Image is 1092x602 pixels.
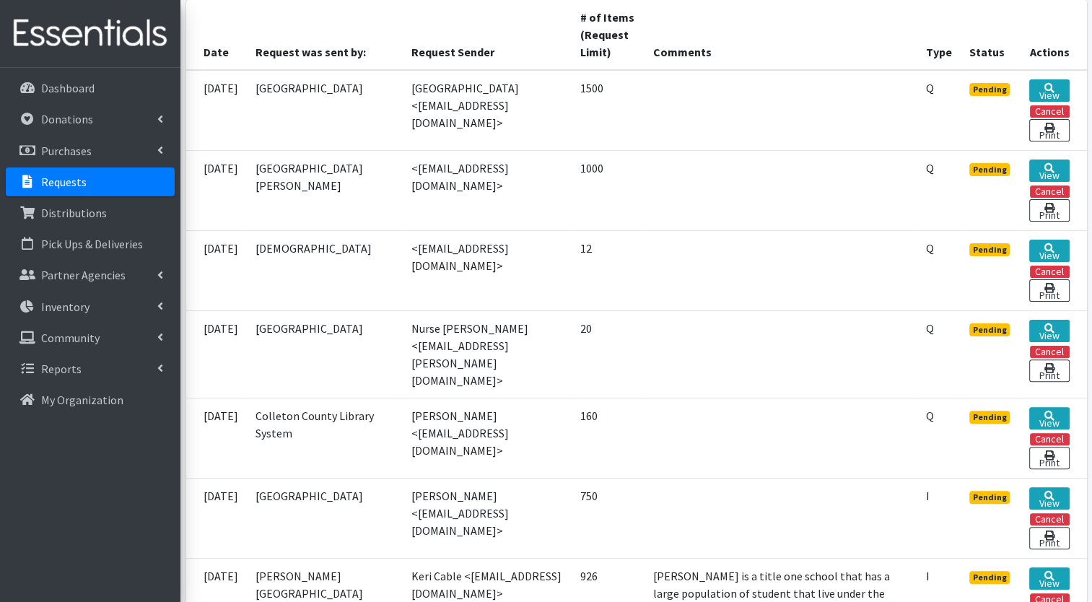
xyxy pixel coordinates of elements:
td: [GEOGRAPHIC_DATA] [247,478,403,558]
abbr: Quantity [926,241,934,256]
a: View [1029,79,1069,102]
a: Community [6,323,175,352]
a: View [1029,320,1069,342]
td: [GEOGRAPHIC_DATA] [247,310,403,398]
td: <[EMAIL_ADDRESS][DOMAIN_NAME]> [403,230,572,310]
a: Print [1029,119,1069,141]
td: [GEOGRAPHIC_DATA][PERSON_NAME] [247,150,403,230]
td: [PERSON_NAME] <[EMAIL_ADDRESS][DOMAIN_NAME]> [403,398,572,478]
abbr: Quantity [926,161,934,175]
span: Pending [969,491,1010,504]
p: Donations [41,112,93,126]
td: Colleton County Library System [247,398,403,478]
td: 750 [572,478,645,558]
p: Community [41,331,100,345]
a: Dashboard [6,74,175,102]
td: 1500 [572,70,645,151]
abbr: Quantity [926,81,934,95]
td: 12 [572,230,645,310]
p: Partner Agencies [41,268,126,282]
p: My Organization [41,393,123,407]
td: [DATE] [186,70,247,151]
a: Print [1029,359,1069,382]
td: [DATE] [186,310,247,398]
span: Pending [969,571,1010,584]
a: View [1029,240,1069,262]
a: Print [1029,447,1069,469]
button: Cancel [1030,433,1070,445]
p: Purchases [41,144,92,158]
abbr: Individual [926,489,930,503]
a: Distributions [6,199,175,227]
button: Cancel [1030,186,1070,198]
a: View [1029,567,1069,590]
td: [GEOGRAPHIC_DATA] <[EMAIL_ADDRESS][DOMAIN_NAME]> [403,70,572,151]
span: Pending [969,411,1010,424]
a: View [1029,407,1069,429]
a: Inventory [6,292,175,321]
abbr: Quantity [926,409,934,423]
img: HumanEssentials [6,9,175,58]
p: Pick Ups & Deliveries [41,237,143,251]
a: Partner Agencies [6,261,175,289]
td: [GEOGRAPHIC_DATA] [247,70,403,151]
a: My Organization [6,385,175,414]
a: Requests [6,167,175,196]
p: Requests [41,175,87,189]
p: Dashboard [41,81,95,95]
p: Distributions [41,206,107,220]
td: [DEMOGRAPHIC_DATA] [247,230,403,310]
button: Cancel [1030,346,1070,358]
p: Reports [41,362,82,376]
a: Purchases [6,136,175,165]
span: Pending [969,243,1010,256]
button: Cancel [1030,513,1070,525]
a: View [1029,487,1069,510]
a: Reports [6,354,175,383]
td: [DATE] [186,398,247,478]
a: Donations [6,105,175,134]
td: 20 [572,310,645,398]
span: Pending [969,163,1010,176]
button: Cancel [1030,266,1070,278]
td: [DATE] [186,150,247,230]
a: Print [1029,199,1069,222]
td: 1000 [572,150,645,230]
td: [DATE] [186,230,247,310]
a: Print [1029,279,1069,302]
td: [DATE] [186,478,247,558]
td: 160 [572,398,645,478]
span: Pending [969,83,1010,96]
abbr: Quantity [926,321,934,336]
button: Cancel [1030,105,1070,118]
abbr: Individual [926,569,930,583]
p: Inventory [41,300,89,314]
span: Pending [969,323,1010,336]
td: Nurse [PERSON_NAME] <[EMAIL_ADDRESS][PERSON_NAME][DOMAIN_NAME]> [403,310,572,398]
td: <[EMAIL_ADDRESS][DOMAIN_NAME]> [403,150,572,230]
a: Print [1029,527,1069,549]
td: [PERSON_NAME] <[EMAIL_ADDRESS][DOMAIN_NAME]> [403,478,572,558]
a: Pick Ups & Deliveries [6,230,175,258]
a: View [1029,160,1069,182]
